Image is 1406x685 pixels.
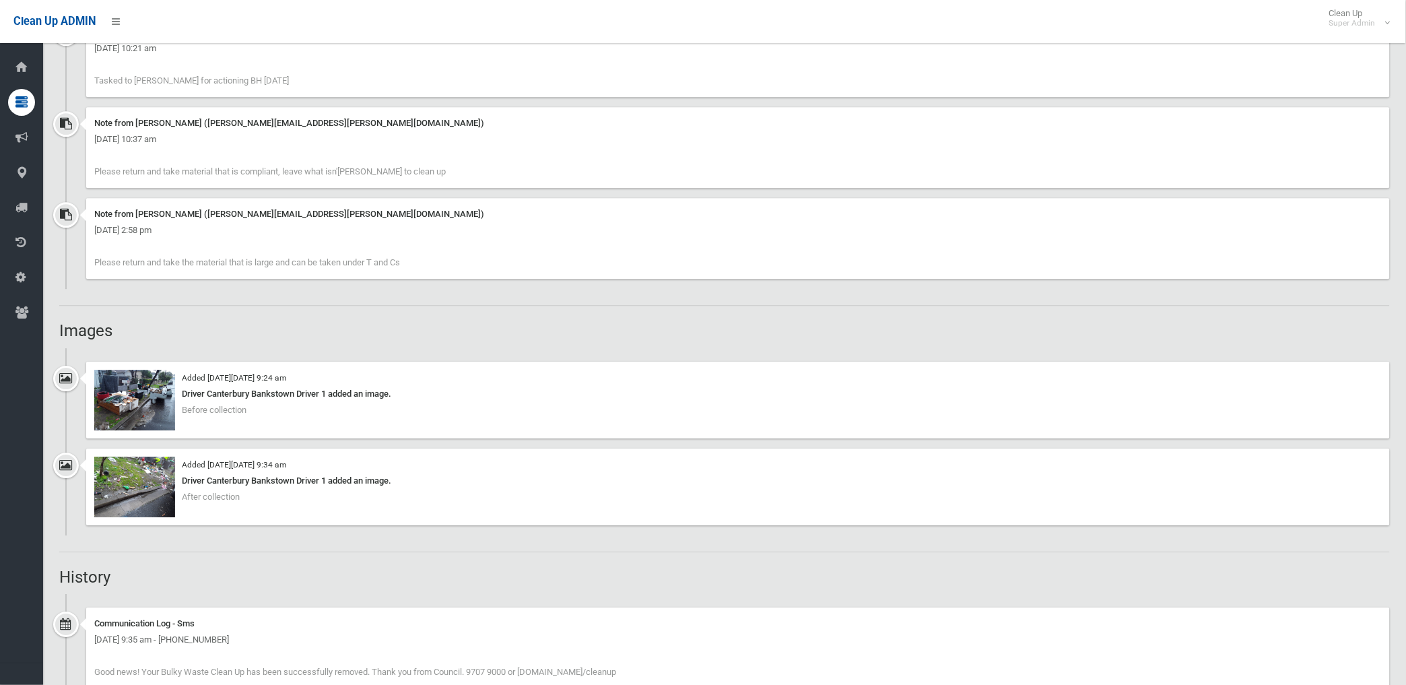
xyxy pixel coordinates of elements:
div: Driver Canterbury Bankstown Driver 1 added an image. [94,386,1382,402]
small: Super Admin [1329,18,1376,28]
div: Note from [PERSON_NAME] ([PERSON_NAME][EMAIL_ADDRESS][PERSON_NAME][DOMAIN_NAME]) [94,115,1382,131]
span: After collection [182,492,240,502]
img: 2025-08-2009.34.203237266780912122454.jpg [94,457,175,517]
div: [DATE] 9:35 am - [PHONE_NUMBER] [94,632,1382,648]
div: [DATE] 10:37 am [94,131,1382,148]
span: Clean Up [1323,8,1389,28]
small: Added [DATE][DATE] 9:34 am [182,460,286,469]
div: [DATE] 2:58 pm [94,222,1382,238]
h2: History [59,568,1390,586]
img: 2025-08-2009.24.066414544884126175116.jpg [94,370,175,430]
div: Driver Canterbury Bankstown Driver 1 added an image. [94,473,1382,489]
small: Added [DATE][DATE] 9:24 am [182,373,286,383]
span: Before collection [182,405,246,415]
span: Tasked to [PERSON_NAME] for actioning BH [DATE] [94,75,289,86]
span: Clean Up ADMIN [13,15,96,28]
div: Note from [PERSON_NAME] ([PERSON_NAME][EMAIL_ADDRESS][PERSON_NAME][DOMAIN_NAME]) [94,206,1382,222]
span: Please return and take the material that is large and can be taken under T and Cs [94,257,400,267]
span: Good news! Your Bulky Waste Clean Up has been successfully removed. Thank you from Council. 9707 ... [94,667,616,677]
div: [DATE] 10:21 am [94,40,1382,57]
div: Communication Log - Sms [94,616,1382,632]
h2: Images [59,322,1390,339]
span: Please return and take material that is compliant, leave what isn'[PERSON_NAME] to clean up [94,166,446,176]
